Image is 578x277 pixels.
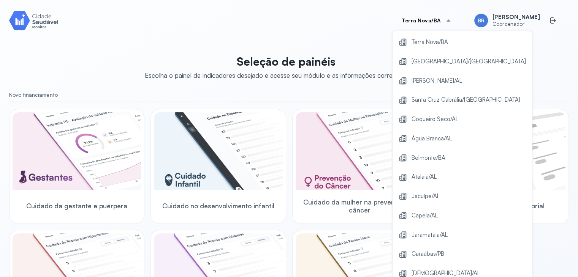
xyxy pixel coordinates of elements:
[412,172,437,182] span: Atalaia/AL
[412,57,526,67] span: [GEOGRAPHIC_DATA]/[GEOGRAPHIC_DATA]
[412,134,452,144] span: Água Branca/AL
[492,21,540,27] span: Coordenador
[296,112,424,190] img: woman-cancer-prevention-care.png
[9,92,569,98] small: Novo financiamento
[478,17,484,24] span: BR
[412,95,520,105] span: Santa Cruz Cabrália/[GEOGRAPHIC_DATA]
[412,114,458,124] span: Coqueiro Seco/AL
[412,230,448,240] span: Jaramataia/AL
[296,198,424,214] span: Cuidado da mulher na prevenção do câncer
[393,13,461,28] button: Terra Nova/BA
[145,55,427,68] p: Seleção de painéis
[26,202,127,210] span: Cuidado da gestante e puérpera
[13,112,141,190] img: pregnants.png
[9,9,59,31] img: Logotipo do produto Monitor
[412,76,462,86] span: [PERSON_NAME]/AL
[412,153,445,163] span: Belmonte/BA
[412,37,448,47] span: Terra Nova/BA
[412,249,444,259] span: Caraúbas/PB
[162,202,274,210] span: Cuidado no desenvolvimento infantil
[145,71,427,79] div: Escolha o painel de indicadores desejado e acesse seu módulo e as informações correspondentes.
[154,112,282,190] img: child-development.png
[412,211,438,221] span: Capela/AL
[412,191,440,201] span: Jacuípe/AL
[492,14,540,21] span: [PERSON_NAME]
